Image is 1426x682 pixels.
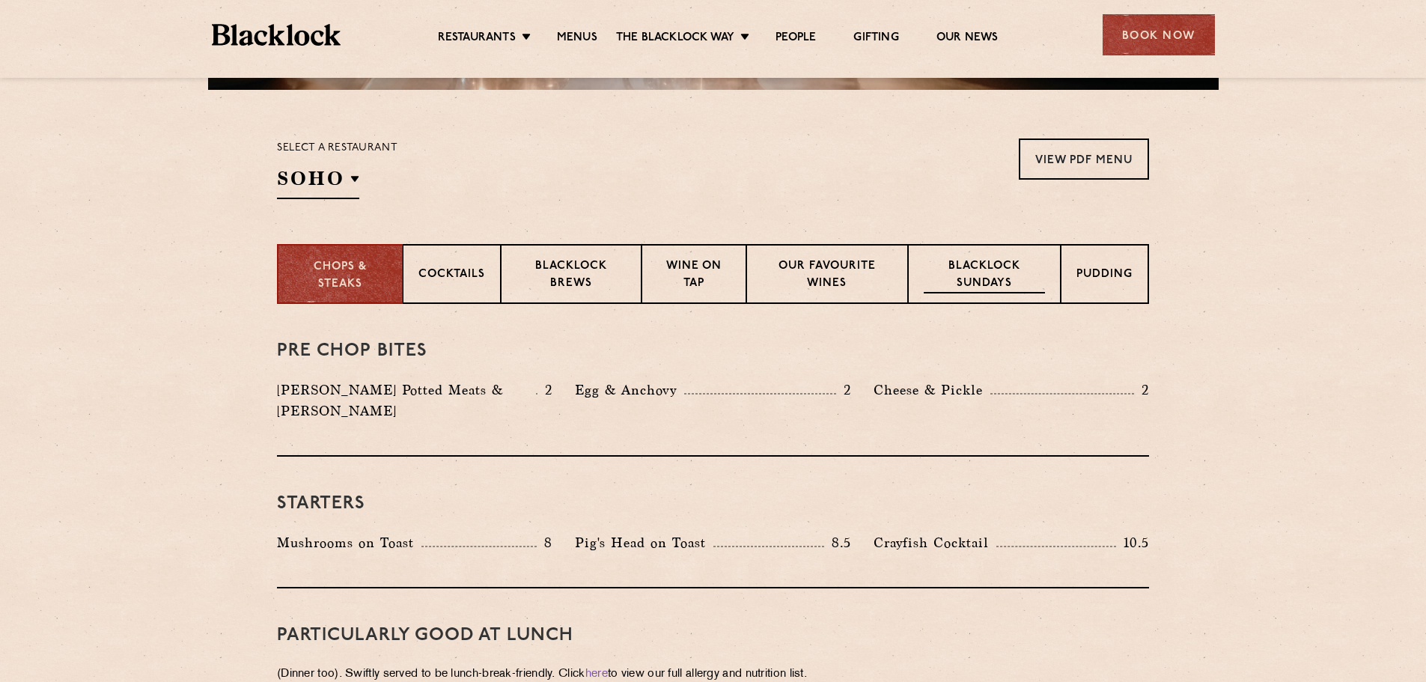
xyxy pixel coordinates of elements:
[575,380,684,401] p: Egg & Anchovy
[537,380,552,400] p: 2
[277,380,536,421] p: [PERSON_NAME] Potted Meats & [PERSON_NAME]
[936,31,999,47] a: Our News
[824,533,851,552] p: 8.5
[575,532,713,553] p: Pig's Head on Toast
[836,380,851,400] p: 2
[277,494,1149,514] h3: Starters
[853,31,898,47] a: Gifting
[293,259,387,293] p: Chops & Steaks
[762,258,892,293] p: Our favourite wines
[212,24,341,46] img: BL_Textured_Logo-footer-cropped.svg
[537,533,552,552] p: 8
[277,165,359,199] h2: SOHO
[874,380,990,401] p: Cheese & Pickle
[418,267,485,285] p: Cocktails
[277,341,1149,361] h3: Pre Chop Bites
[277,532,421,553] p: Mushrooms on Toast
[1103,14,1215,55] div: Book Now
[1116,533,1149,552] p: 10.5
[277,138,397,158] p: Select a restaurant
[1134,380,1149,400] p: 2
[924,258,1045,293] p: Blacklock Sundays
[277,626,1149,645] h3: PARTICULARLY GOOD AT LUNCH
[874,532,996,553] p: Crayfish Cocktail
[616,31,734,47] a: The Blacklock Way
[776,31,816,47] a: People
[517,258,626,293] p: Blacklock Brews
[657,258,731,293] p: Wine on Tap
[557,31,597,47] a: Menus
[438,31,516,47] a: Restaurants
[1076,267,1133,285] p: Pudding
[585,669,608,680] a: here
[1019,138,1149,180] a: View PDF Menu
